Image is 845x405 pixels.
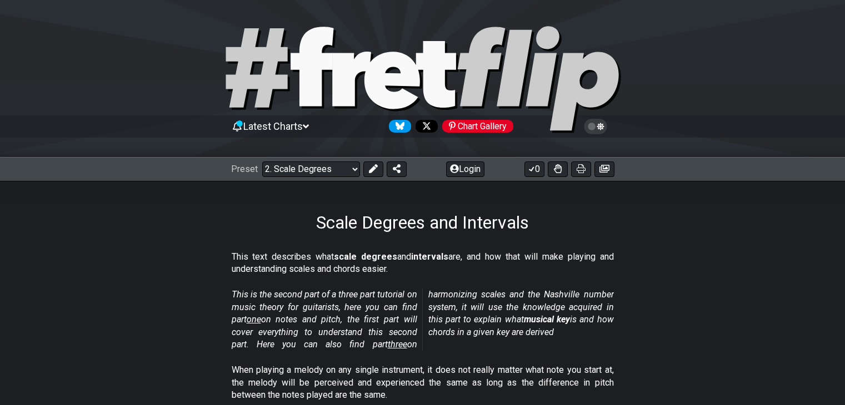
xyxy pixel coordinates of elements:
[589,121,602,131] span: Toggle light / dark theme
[571,161,591,177] button: Print
[442,120,513,133] div: Chart Gallery
[262,161,360,177] select: Preset
[524,161,544,177] button: 0
[446,161,484,177] button: Login
[411,120,438,133] a: Follow #fretflip at X
[524,314,570,325] strong: musical key
[411,251,448,262] strong: intervals
[247,314,261,325] span: one
[316,212,529,233] h1: Scale Degrees and Intervals
[243,120,303,132] span: Latest Charts
[438,120,513,133] a: #fretflip at Pinterest
[232,364,614,401] p: When playing a melody on any single instrument, it does not really matter what note you start at,...
[334,251,397,262] strong: scale degrees
[594,161,614,177] button: Create image
[388,339,407,350] span: three
[363,161,383,177] button: Edit Preset
[387,161,407,177] button: Share Preset
[231,164,258,174] span: Preset
[232,289,614,350] em: This is the second part of a three part tutorial on music theory for guitarists, here you can fin...
[232,251,614,276] p: This text describes what and are, and how that will make playing and understanding scales and cho...
[384,120,411,133] a: Follow #fretflip at Bluesky
[548,161,568,177] button: Toggle Dexterity for all fretkits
